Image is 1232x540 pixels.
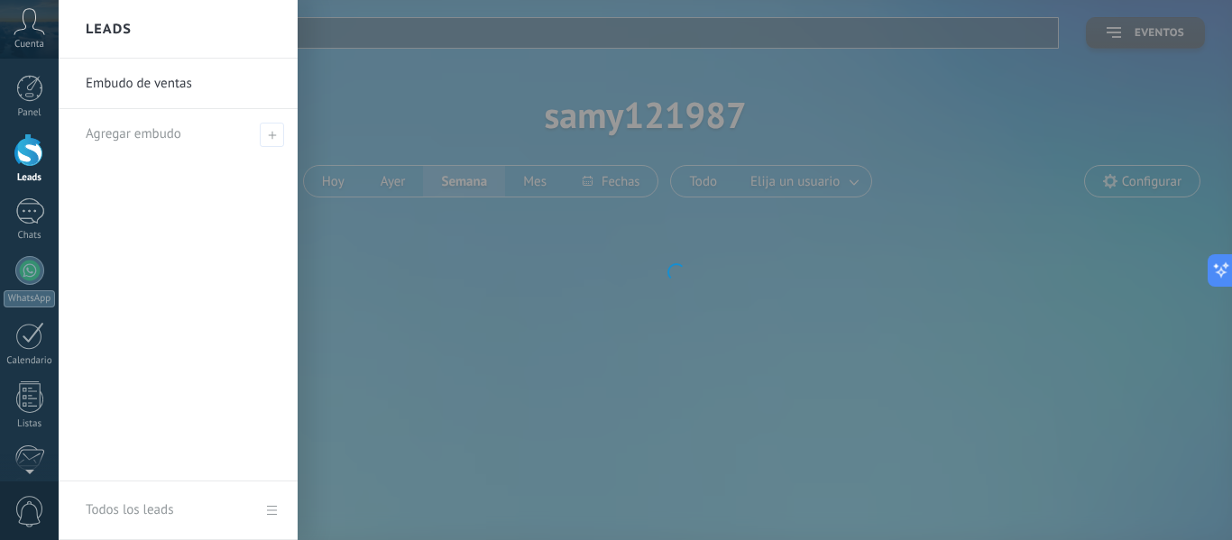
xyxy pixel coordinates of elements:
[260,123,284,147] span: Agregar embudo
[86,1,132,58] h2: Leads
[59,481,298,540] a: Todos los leads
[86,485,173,535] div: Todos los leads
[4,418,56,430] div: Listas
[86,59,280,109] a: Embudo de ventas
[4,172,56,184] div: Leads
[4,290,55,307] div: WhatsApp
[4,230,56,242] div: Chats
[4,107,56,119] div: Panel
[86,125,181,142] span: Agregar embudo
[14,39,44,50] span: Cuenta
[4,355,56,367] div: Calendario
